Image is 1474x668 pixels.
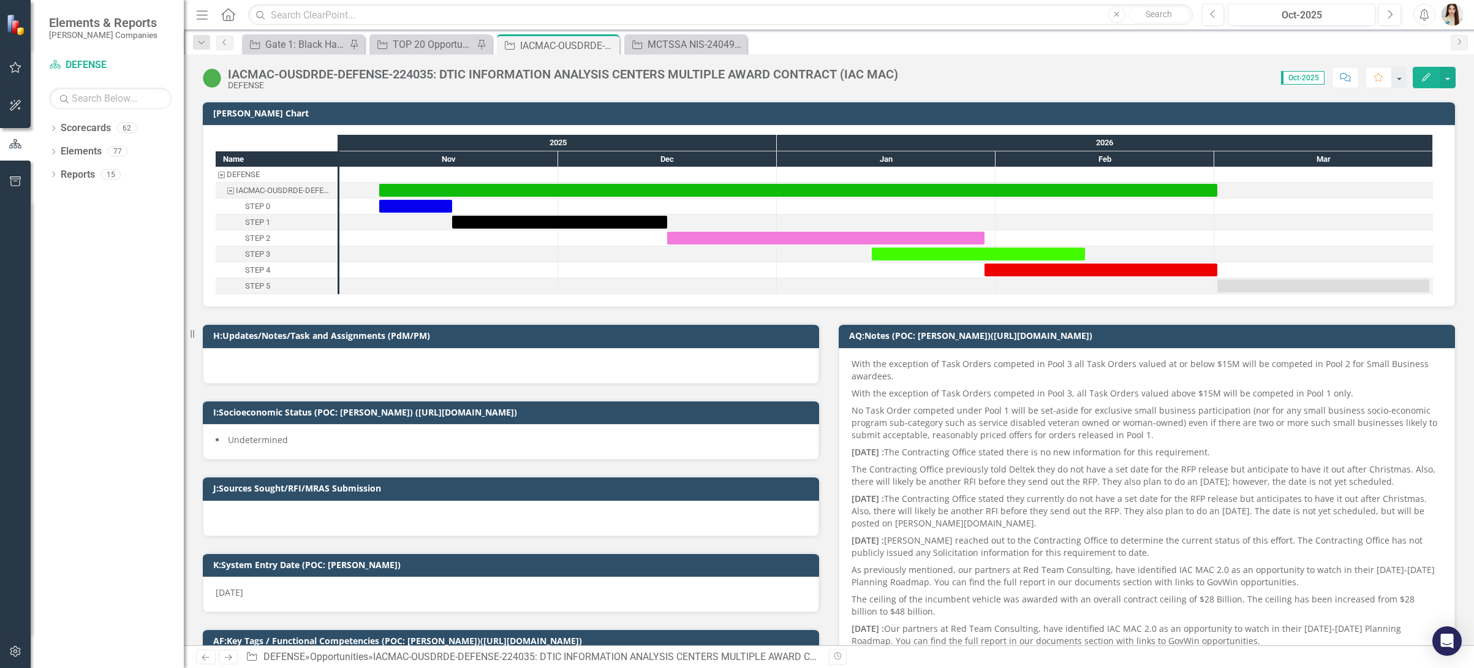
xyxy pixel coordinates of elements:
[648,37,744,52] div: MCTSSA NIS-240491: MARINE CORPS TACTICAL SYSTEMS SUPPORT ACTIVITY NETWORK INFRASTRUCTURE SERVICES
[216,167,338,183] div: DEFENSE
[245,278,270,294] div: STEP 5
[236,183,334,199] div: IACMAC-OUSDRDE-DEFENSE-224035: DTIC INFORMATION ANALYSIS CENTERS MULTIPLE AWARD CONTRACT (IAC MAC)
[216,199,338,214] div: Task: Start date: 2025-11-06 End date: 2025-11-16
[248,4,1192,26] input: Search ClearPoint...
[852,623,884,634] strong: [DATE] :
[1281,71,1325,85] span: Oct-2025
[6,13,28,36] img: ClearPoint Strategy
[49,88,172,109] input: Search Below...
[216,278,338,294] div: STEP 5
[393,37,474,52] div: TOP 20 Opportunities ([DATE] Process)
[852,490,1442,532] p: The Contracting Office stated they currently do not have a set date for the RFP release but antic...
[216,246,338,262] div: Task: Start date: 2026-01-14 End date: 2026-02-12
[245,246,270,262] div: STEP 3
[339,151,558,167] div: Nov
[213,331,813,340] h3: H:Updates/Notes/Task and Assignments (PdM/PM)
[213,636,813,645] h3: AF:Key Tags / Functional Competencies (POC: [PERSON_NAME])([URL][DOMAIN_NAME])
[101,169,121,180] div: 15
[849,331,1449,340] h3: AQ:Notes (POC: [PERSON_NAME])([URL][DOMAIN_NAME])
[1432,626,1462,656] div: Open Intercom Messenger
[852,534,884,546] strong: [DATE] :
[310,651,368,662] a: Opportunities
[216,214,338,230] div: Task: Start date: 2025-11-16 End date: 2025-12-16
[202,68,222,88] img: Active
[1146,9,1172,19] span: Search
[1217,279,1429,292] div: Task: Start date: 2026-03-01 End date: 2026-03-31
[227,167,260,183] div: DEFENSE
[852,358,1442,385] p: With the exception of Task Orders competed in Pool 3 all Task Orders valued at or below $15M will...
[339,135,777,151] div: 2025
[49,58,172,72] a: DEFENSE
[216,262,338,278] div: STEP 4
[216,183,338,199] div: IACMAC-OUSDRDE-DEFENSE-224035: DTIC INFORMATION ANALYSIS CENTERS MULTIPLE AWARD CONTRACT (IAC MAC)
[852,493,884,504] strong: [DATE] :
[61,145,102,159] a: Elements
[520,38,616,53] div: IACMAC-OUSDRDE-DEFENSE-224035: DTIC INFORMATION ANALYSIS CENTERS MULTIPLE AWARD CONTRACT (IAC MAC)
[263,651,305,662] a: DEFENSE
[49,15,157,30] span: Elements & Reports
[245,199,270,214] div: STEP 0
[373,651,901,662] div: IACMAC-OUSDRDE-DEFENSE-224035: DTIC INFORMATION ANALYSIS CENTERS MULTIPLE AWARD CONTRACT (IAC MAC)
[379,200,452,213] div: Task: Start date: 2025-11-06 End date: 2025-11-16
[228,67,898,81] div: IACMAC-OUSDRDE-DEFENSE-224035: DTIC INFORMATION ANALYSIS CENTERS MULTIPLE AWARD CONTRACT (IAC MAC)
[216,230,338,246] div: STEP 2
[558,151,777,167] div: Dec
[852,561,1442,591] p: As previously mentioned, our partners at Red Team Consulting, have identified IAC MAC 2.0 as an o...
[777,135,1433,151] div: 2026
[245,230,270,246] div: STEP 2
[852,532,1442,561] p: [PERSON_NAME] reached out to the Contracting Office to determine the current status of this effor...
[216,262,338,278] div: Task: Start date: 2026-01-30 End date: 2026-03-01
[245,214,270,230] div: STEP 1
[216,214,338,230] div: STEP 1
[49,30,157,40] small: [PERSON_NAME] Companies
[1128,6,1190,23] button: Search
[216,278,338,294] div: Task: Start date: 2026-03-01 End date: 2026-03-31
[245,37,346,52] a: Gate 1: Black Hat Schedule Report
[852,620,1442,650] p: Our partners at Red Team Consulting, have identified IAC MAC 2.0 as an opportunity to watch in th...
[985,264,1217,276] div: Task: Start date: 2026-01-30 End date: 2026-03-01
[265,37,346,52] div: Gate 1: Black Hat Schedule Report
[872,248,1085,260] div: Task: Start date: 2026-01-14 End date: 2026-02-12
[216,167,338,183] div: Task: DEFENSE Start date: 2025-11-06 End date: 2025-11-07
[852,385,1442,402] p: With the exception of Task Orders competed in Pool 3, all Task Orders valued above $15M will be c...
[216,199,338,214] div: STEP 0
[667,232,985,245] div: Task: Start date: 2025-12-16 End date: 2026-01-30
[852,444,1442,461] p: The Contracting Office stated there is no new information for this requirement.
[852,461,1442,490] p: The Contracting Office previously told Deltek they do not have a set date for the RFP release but...
[213,108,1449,118] h3: [PERSON_NAME] Chart
[213,560,813,569] h3: K:System Entry Date (POC: [PERSON_NAME])
[996,151,1214,167] div: Feb
[213,484,813,493] h3: J:Sources Sought/RFI/MRAS Submission
[228,434,288,446] span: Undetermined
[61,121,111,135] a: Scorecards
[777,151,996,167] div: Jan
[379,184,1217,197] div: Task: Start date: 2025-11-06 End date: 2026-03-01
[1232,8,1371,23] div: Oct-2025
[228,81,898,90] div: DEFENSE
[1442,4,1464,26] img: Janieva Castro
[852,591,1442,620] p: The ceiling of the incumbent vehicle was awarded with an overall contract ceiling of $28 Billion....
[1214,151,1433,167] div: Mar
[216,586,243,598] span: [DATE]
[213,408,813,417] h3: I:Socioeconomic Status (POC: [PERSON_NAME]) ([URL][DOMAIN_NAME])
[216,246,338,262] div: STEP 3
[852,446,884,458] strong: [DATE] :
[452,216,667,229] div: Task: Start date: 2025-11-16 End date: 2025-12-16
[852,402,1442,444] p: No Task Order competed under Pool 1 will be set-aside for exclusive small business participation ...
[108,146,127,157] div: 77
[216,151,338,167] div: Name
[627,37,744,52] a: MCTSSA NIS-240491: MARINE CORPS TACTICAL SYSTEMS SUPPORT ACTIVITY NETWORK INFRASTRUCTURE SERVICES
[216,183,338,199] div: Task: Start date: 2025-11-06 End date: 2026-03-01
[246,650,820,664] div: » »
[372,37,474,52] a: TOP 20 Opportunities ([DATE] Process)
[245,262,270,278] div: STEP 4
[117,123,137,134] div: 62
[216,230,338,246] div: Task: Start date: 2025-12-16 End date: 2026-01-30
[61,168,95,182] a: Reports
[1228,4,1375,26] button: Oct-2025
